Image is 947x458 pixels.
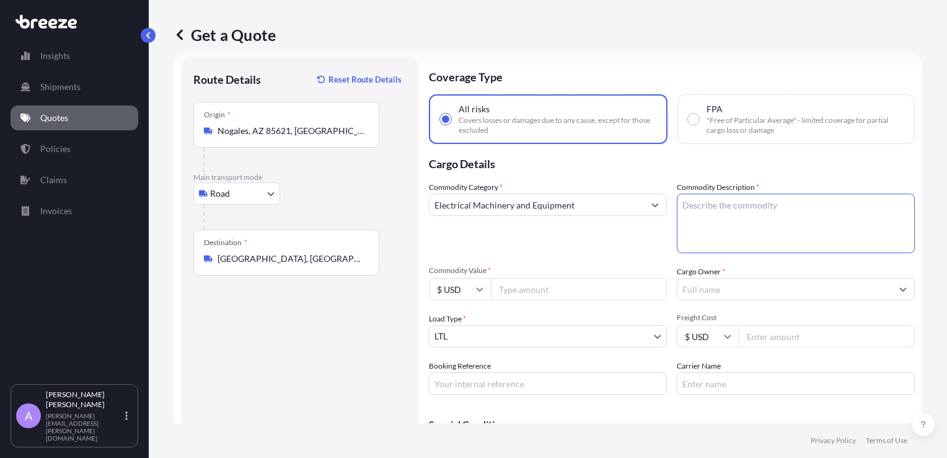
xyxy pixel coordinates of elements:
input: Enter amount [739,325,915,348]
span: A [25,410,32,422]
p: [PERSON_NAME] [PERSON_NAME] [46,390,123,410]
p: Main transport mode [193,173,407,182]
a: Claims [11,168,138,192]
label: Commodity Category [429,181,503,194]
p: Claims [40,174,67,186]
p: Reset Route Details [328,73,402,86]
p: Policies [40,143,71,155]
p: Quotes [40,112,68,124]
span: LTL [434,330,447,343]
span: Road [210,187,230,200]
input: Origin [218,125,364,137]
a: Privacy Policy [811,436,856,446]
span: FPA [707,103,723,115]
input: Enter name [677,372,915,395]
p: Coverage Type [429,57,915,94]
p: Invoices [40,205,72,217]
p: Get a Quote [174,25,276,45]
input: All risksCovers losses or damages due to any cause, except for those excluded [440,114,451,125]
input: Your internal reference [429,372,667,395]
div: Destination [204,238,247,248]
input: Select a commodity type [429,194,644,216]
span: "Free of Particular Average" - limited coverage for partial cargo loss or damage [707,115,904,135]
span: Covers losses or damages due to any cause, except for those excluded [459,115,656,135]
label: Booking Reference [429,360,491,372]
button: Reset Route Details [311,70,407,89]
button: Select transport [193,182,280,205]
span: Freight Cost [677,313,915,323]
span: Commodity Value [429,266,667,276]
a: Shipments [11,74,138,99]
button: Show suggestions [644,194,666,216]
p: Special Conditions [429,420,915,429]
button: LTL [429,325,667,348]
p: Cargo Details [429,144,915,181]
a: Quotes [11,106,138,130]
p: Shipments [40,81,81,93]
label: Cargo Owner [677,266,725,278]
span: All risks [459,103,490,115]
a: Policies [11,137,138,161]
input: Full name [677,278,892,300]
a: Insights [11,43,138,68]
span: Load Type [429,313,466,325]
label: Carrier Name [677,360,721,372]
label: Commodity Description [677,181,759,194]
p: Insights [40,50,70,62]
p: Route Details [193,72,261,87]
input: Destination [218,253,364,265]
input: FPA"Free of Particular Average" - limited coverage for partial cargo loss or damage [688,114,699,125]
input: Type amount [491,278,667,300]
a: Terms of Use [866,436,907,446]
p: [PERSON_NAME][EMAIL_ADDRESS][PERSON_NAME][DOMAIN_NAME] [46,412,123,442]
a: Invoices [11,199,138,223]
div: Origin [204,110,231,120]
button: Show suggestions [892,278,914,300]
